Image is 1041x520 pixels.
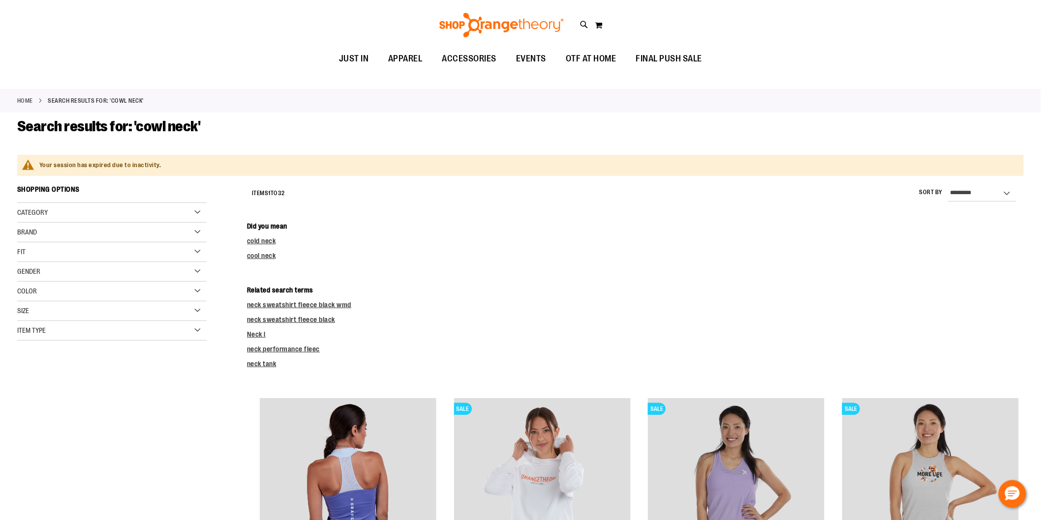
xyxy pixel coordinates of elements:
span: 1 [269,190,271,197]
strong: Shopping Options [17,181,207,203]
a: Neck l [247,330,266,338]
h2: Items to [252,186,285,201]
span: SALE [648,403,666,415]
strong: Search results for: 'cowl neck' [48,96,144,105]
span: SALE [454,403,472,415]
span: SALE [842,403,860,415]
a: neck sweatshirt fleece black [247,316,335,323]
button: Hello, have a question? Let’s chat. [999,480,1026,508]
a: ACCESSORIES [432,48,507,70]
a: cold neck [247,237,276,245]
dt: Did you mean [247,221,1024,231]
span: Brand [17,228,37,236]
span: Fit [17,248,26,256]
span: Size [17,307,29,315]
a: neck performance fleec [247,345,320,353]
a: neck tank [247,360,276,368]
a: APPAREL [378,48,432,70]
a: Home [17,96,33,105]
span: Item Type [17,326,46,334]
img: Shop Orangetheory [438,13,565,37]
span: Search results for: 'cowl neck' [17,118,201,135]
div: Your session has expired due to inactivity. [39,161,1014,170]
span: 32 [278,190,285,197]
span: Gender [17,267,40,275]
dt: Related search terms [247,285,1024,295]
span: OTF AT HOME [566,48,616,70]
a: cool neck [247,252,276,260]
a: OTF AT HOME [556,48,626,70]
span: Category [17,208,48,216]
span: ACCESSORIES [442,48,497,70]
label: Sort By [919,188,943,197]
a: JUST IN [329,48,379,70]
a: neck sweatshirt fleece black wmd [247,301,351,309]
span: APPAREL [388,48,423,70]
span: FINAL PUSH SALE [636,48,703,70]
span: EVENTS [516,48,546,70]
span: Color [17,287,37,295]
span: JUST IN [339,48,369,70]
a: FINAL PUSH SALE [626,48,712,70]
a: EVENTS [506,48,556,70]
